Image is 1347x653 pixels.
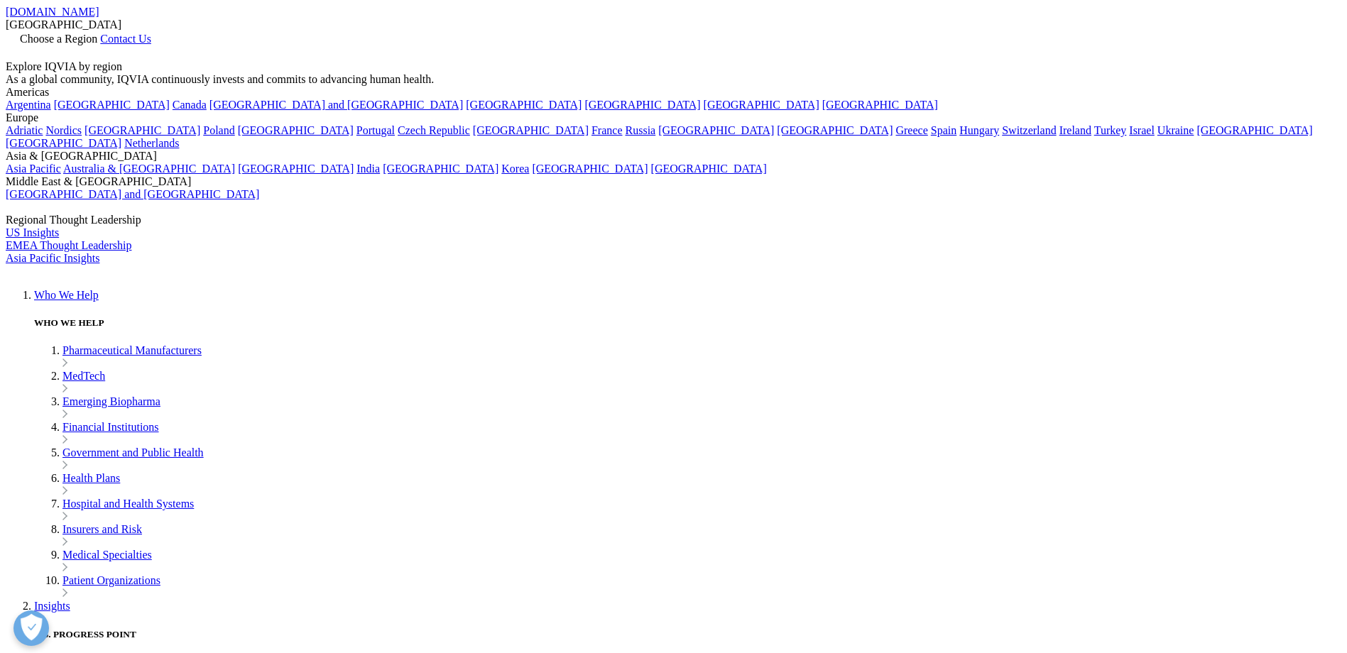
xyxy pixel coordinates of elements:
div: Asia & [GEOGRAPHIC_DATA] [6,150,1341,163]
a: Government and Public Health [62,446,204,459]
a: Switzerland [1002,124,1056,136]
div: [GEOGRAPHIC_DATA] [6,18,1341,31]
a: [GEOGRAPHIC_DATA] [54,99,170,111]
a: [GEOGRAPHIC_DATA] [238,124,354,136]
a: Patient Organizations [62,574,160,586]
a: Argentina [6,99,51,111]
a: Russia [626,124,656,136]
a: Australia & [GEOGRAPHIC_DATA] [63,163,235,175]
a: [GEOGRAPHIC_DATA] [532,163,648,175]
a: Poland [203,124,234,136]
a: Netherlands [124,137,179,149]
a: Nordics [45,124,82,136]
a: [GEOGRAPHIC_DATA] and [GEOGRAPHIC_DATA] [6,188,259,200]
h5: WHO WE HELP [34,317,1341,329]
a: Turkey [1094,124,1127,136]
a: [GEOGRAPHIC_DATA] [658,124,774,136]
a: Hungary [959,124,999,136]
a: Who We Help [34,289,99,301]
a: [GEOGRAPHIC_DATA] [704,99,819,111]
a: MedTech [62,370,105,382]
a: [GEOGRAPHIC_DATA] [6,137,121,149]
a: India [356,163,380,175]
a: Czech Republic [398,124,470,136]
a: Hospital and Health Systems [62,498,194,510]
a: [GEOGRAPHIC_DATA] [383,163,498,175]
a: [GEOGRAPHIC_DATA] [466,99,582,111]
a: EMEA Thought Leadership [6,239,131,251]
a: Asia Pacific Insights [6,252,99,264]
h5: U.S. PROGRESS POINT [34,629,1341,640]
a: Insurers and Risk [62,523,142,535]
a: [GEOGRAPHIC_DATA] [584,99,700,111]
a: Canada [173,99,207,111]
a: [GEOGRAPHIC_DATA] [473,124,589,136]
div: Explore IQVIA by region [6,60,1341,73]
a: [DOMAIN_NAME] [6,6,99,18]
a: [GEOGRAPHIC_DATA] [238,163,354,175]
a: Medical Specialties [62,549,152,561]
div: Americas [6,86,1341,99]
a: Health Plans [62,472,120,484]
a: Spain [931,124,956,136]
div: Middle East & [GEOGRAPHIC_DATA] [6,175,1341,188]
a: [GEOGRAPHIC_DATA] [822,99,938,111]
a: Adriatic [6,124,43,136]
a: Greece [895,124,927,136]
a: Contact Us [100,33,151,45]
a: US Insights [6,226,59,238]
div: As a global community, IQVIA continuously invests and commits to advancing human health. [6,73,1341,86]
button: Open Preferences [13,610,49,646]
a: Ukraine [1157,124,1194,136]
a: Israel [1129,124,1155,136]
a: Ireland [1059,124,1091,136]
a: Financial Institutions [62,421,159,433]
span: Choose a Region [20,33,97,45]
a: Asia Pacific [6,163,61,175]
a: Portugal [356,124,395,136]
a: Pharmaceutical Manufacturers [62,344,202,356]
a: [GEOGRAPHIC_DATA] and [GEOGRAPHIC_DATA] [209,99,463,111]
a: Insights [34,600,70,612]
div: Regional Thought Leadership [6,214,1341,226]
a: Emerging Biopharma [62,395,160,407]
a: [GEOGRAPHIC_DATA] [777,124,893,136]
a: [GEOGRAPHIC_DATA] [1196,124,1312,136]
a: France [591,124,623,136]
a: [GEOGRAPHIC_DATA] [651,163,767,175]
a: Korea [501,163,529,175]
a: [GEOGRAPHIC_DATA] [84,124,200,136]
div: Europe [6,111,1341,124]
